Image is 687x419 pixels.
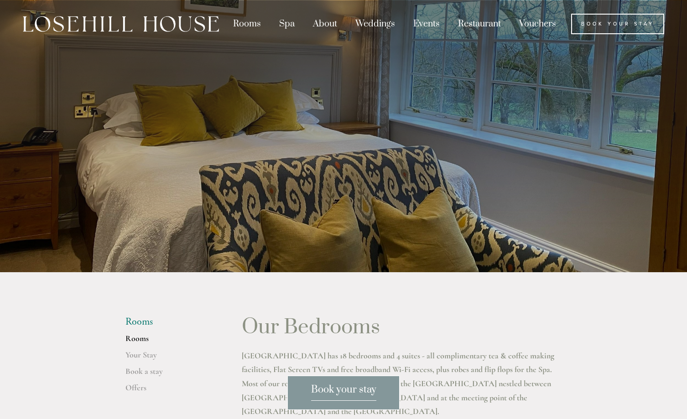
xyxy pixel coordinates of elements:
[287,376,400,410] a: Book your stay
[23,16,219,32] img: Losehill House
[450,14,509,34] div: Restaurant
[125,350,213,366] a: Your Stay
[571,14,664,34] a: Book Your Stay
[242,349,562,419] p: [GEOGRAPHIC_DATA] has 18 bedrooms and 4 suites - all complimentary tea & coffee making facilities...
[305,14,345,34] div: About
[125,316,213,328] li: Rooms
[347,14,403,34] div: Weddings
[511,14,564,34] a: Vouchers
[242,316,562,339] h1: Our Bedrooms
[125,366,213,383] a: Book a stay
[225,14,269,34] div: Rooms
[125,333,213,350] a: Rooms
[405,14,448,34] div: Events
[311,383,376,401] span: Book your stay
[271,14,303,34] div: Spa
